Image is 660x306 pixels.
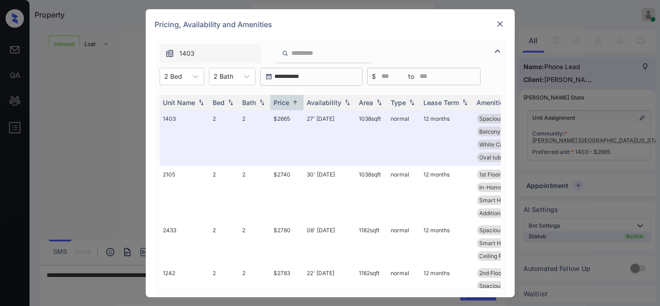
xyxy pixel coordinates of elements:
span: Oval tub [480,154,501,161]
td: 2 [209,110,239,166]
td: 2 [239,222,270,265]
img: icon-zuma [282,49,289,58]
img: sorting [196,99,206,106]
div: Bath [243,99,256,106]
td: $2780 [270,222,303,265]
span: 1403 [180,48,195,59]
span: 1st Floor [480,171,501,178]
td: 2433 [160,222,209,265]
span: Spacious Closet [480,227,522,234]
td: 1182 sqft [356,222,387,265]
img: sorting [407,99,416,106]
img: sorting [257,99,267,106]
span: to [409,71,415,82]
div: Pricing, Availability and Amenities [146,9,515,40]
td: $2665 [270,110,303,166]
td: 12 months [420,110,473,166]
img: close [495,19,505,29]
td: 1038 sqft [356,110,387,166]
td: 2 [209,166,239,222]
div: Area [359,99,374,106]
td: 12 months [420,166,473,222]
div: Unit Name [163,99,196,106]
td: $2740 [270,166,303,222]
td: 30' [DATE] [303,166,356,222]
td: 1038 sqft [356,166,387,222]
img: sorting [226,99,235,106]
td: 2105 [160,166,209,222]
td: 12 months [420,222,473,265]
div: Price [274,99,290,106]
span: Smart Home Lock [480,197,527,204]
img: sorting [460,99,470,106]
img: icon-zuma [492,46,503,57]
span: 2nd Floor [480,270,504,277]
td: 2 [239,166,270,222]
div: Bed [213,99,225,106]
img: sorting [291,99,300,106]
img: icon-zuma [165,49,174,58]
td: 1403 [160,110,209,166]
td: 2 [209,222,239,265]
td: 08' [DATE] [303,222,356,265]
span: $ [372,71,376,82]
td: 27' [DATE] [303,110,356,166]
div: Lease Term [424,99,459,106]
div: Availability [307,99,342,106]
img: sorting [375,99,384,106]
div: Amenities [477,99,508,106]
img: sorting [343,99,352,106]
span: Balcony [480,128,501,135]
td: normal [387,166,420,222]
td: normal [387,110,420,166]
span: Ceiling Fan [480,253,509,259]
td: normal [387,222,420,265]
span: Smart Home Lock [480,240,527,247]
span: White Cabinets [480,141,519,148]
span: Additional Stor... [480,210,522,217]
td: 2 [239,110,270,166]
span: Spacious Closet [480,282,522,289]
span: Spacious Closet [480,115,522,122]
span: In-Home Washer ... [480,184,529,191]
div: Type [391,99,406,106]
